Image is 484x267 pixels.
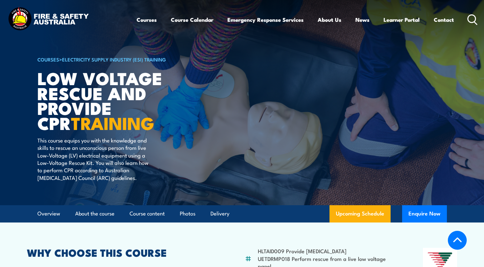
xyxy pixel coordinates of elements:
a: Photos [180,205,195,222]
a: About the course [75,205,115,222]
a: Courses [137,11,157,28]
h6: > [37,55,195,63]
button: Enquire Now [402,205,447,222]
a: About Us [318,11,341,28]
li: HLTAID009 Provide [MEDICAL_DATA] [258,247,392,255]
strong: TRAINING [71,109,154,136]
a: COURSES [37,56,59,63]
h1: Low Voltage Rescue and Provide CPR [37,70,195,130]
a: Course Calendar [171,11,213,28]
a: Upcoming Schedule [329,205,391,222]
p: This course equips you with the knowledge and skills to rescue an unconscious person from live Lo... [37,136,154,181]
a: Emergency Response Services [227,11,304,28]
a: Overview [37,205,60,222]
a: News [355,11,369,28]
a: Learner Portal [384,11,420,28]
a: Electricity Supply Industry (ESI) Training [62,56,166,63]
h2: WHY CHOOSE THIS COURSE [27,248,214,257]
a: Course content [130,205,165,222]
a: Delivery [210,205,229,222]
a: Contact [434,11,454,28]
